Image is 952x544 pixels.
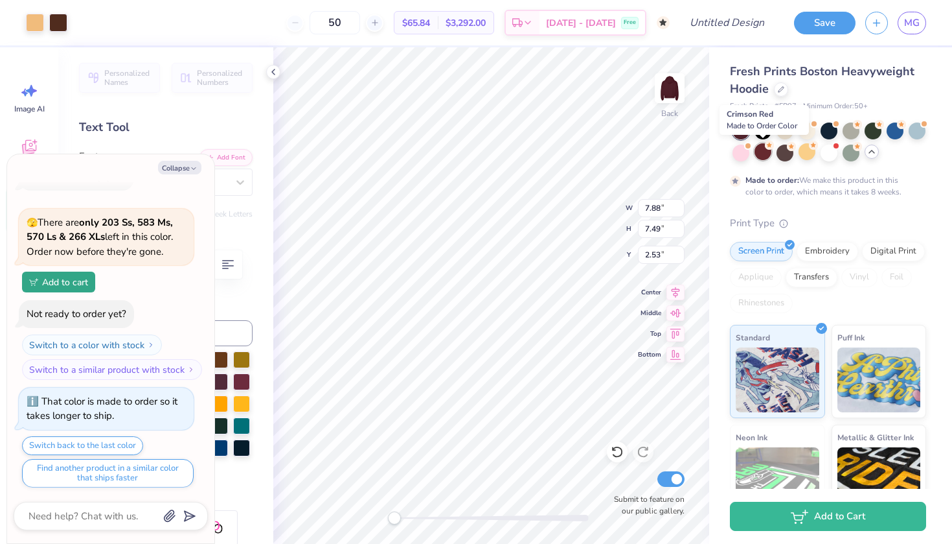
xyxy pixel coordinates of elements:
[730,216,926,231] div: Print Type
[79,149,98,164] label: Font
[837,331,865,344] span: Puff Ink
[745,174,905,198] div: We make this product in this color to order, which means it takes 8 weeks.
[29,278,38,286] img: Add to cart
[638,287,661,298] span: Center
[22,436,143,455] button: Switch back to the last color
[638,349,661,360] span: Bottom
[730,268,782,287] div: Applique
[14,104,45,114] span: Image AI
[79,119,253,136] div: Text Tool
[837,348,921,412] img: Puff Ink
[27,395,177,423] div: That color is made to order so it takes longer to ship.
[803,101,868,112] span: Minimum Order: 50 +
[841,268,878,287] div: Vinyl
[638,308,661,318] span: Middle
[172,63,253,93] button: Personalized Numbers
[881,268,912,287] div: Foil
[27,307,126,320] div: Not ready to order yet?
[794,12,856,34] button: Save
[147,341,155,349] img: Switch to a color with stock
[624,18,636,27] span: Free
[657,75,683,101] img: Back
[388,512,401,525] div: Accessibility label
[310,11,360,34] input: – –
[727,121,797,131] span: Made to Order Color
[187,366,195,373] img: Switch to a similar product with stock
[730,294,793,313] div: Rhinestones
[104,69,152,87] span: Personalized Names
[197,69,245,87] span: Personalized Numbers
[736,447,819,512] img: Neon Ink
[22,335,162,355] button: Switch to a color with stock
[22,459,194,488] button: Find another product in a similar color that ships faster
[736,348,819,412] img: Standard
[730,64,914,97] span: Fresh Prints Boston Heavyweight Hoodie
[730,242,793,261] div: Screen Print
[638,329,661,339] span: Top
[27,216,173,258] span: There are left in this color. Order now before they're gone.
[862,242,925,261] div: Digital Print
[679,10,775,36] input: Untitled Design
[837,447,921,512] img: Metallic & Glitter Ink
[730,502,926,531] button: Add to Cart
[22,272,95,292] button: Add to cart
[797,242,858,261] div: Embroidery
[158,161,201,174] button: Collapse
[79,63,160,93] button: Personalized Names
[745,175,799,185] strong: Made to order:
[446,16,486,30] span: $3,292.00
[27,216,173,244] strong: only 203 Ss, 583 Ms, 570 Ls & 266 XLs
[607,493,685,517] label: Submit to feature on our public gallery.
[199,149,253,166] button: Add Font
[904,16,920,30] span: MG
[22,359,202,380] button: Switch to a similar product with stock
[736,431,767,444] span: Neon Ink
[661,108,678,119] div: Back
[837,431,914,444] span: Metallic & Glitter Ink
[27,217,38,229] span: 🫣
[402,16,430,30] span: $65.84
[546,16,616,30] span: [DATE] - [DATE]
[720,105,809,135] div: Crimson Red
[898,12,926,34] a: MG
[786,268,837,287] div: Transfers
[736,331,770,344] span: Standard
